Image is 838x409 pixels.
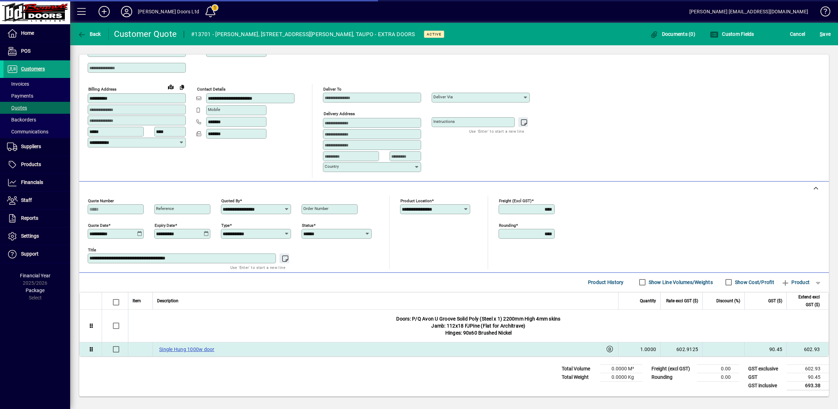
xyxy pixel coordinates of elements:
[697,373,739,381] td: 0.00
[4,102,70,114] a: Quotes
[21,251,39,257] span: Support
[21,233,39,239] span: Settings
[433,119,455,124] mat-label: Instructions
[665,346,698,353] div: 602.9125
[745,364,787,373] td: GST exclusive
[325,164,339,169] mat-label: Country
[745,381,787,390] td: GST inclusive
[648,364,697,373] td: Freight (excl GST)
[558,373,600,381] td: Total Weight
[133,297,141,305] span: Item
[648,28,697,40] button: Documents (0)
[21,161,41,167] span: Products
[77,31,101,37] span: Back
[716,297,740,305] span: Discount (%)
[427,32,441,37] span: Active
[697,364,739,373] td: 0.00
[818,28,832,40] button: Save
[787,373,829,381] td: 90.45
[303,206,329,211] mat-label: Order number
[499,198,532,203] mat-label: Freight (excl GST)
[820,28,831,40] span: ave
[4,174,70,191] a: Financials
[640,297,656,305] span: Quantity
[21,48,31,54] span: POS
[20,273,50,278] span: Financial Year
[176,81,188,93] button: Copy to Delivery address
[778,276,813,289] button: Product
[4,210,70,227] a: Reports
[88,198,114,203] mat-label: Quote number
[70,28,109,40] app-page-header-button: Back
[768,297,782,305] span: GST ($)
[93,5,115,18] button: Add
[4,90,70,102] a: Payments
[647,279,713,286] label: Show Line Volumes/Weights
[191,29,415,40] div: #13701 - [PERSON_NAME], [STREET_ADDRESS][PERSON_NAME], TAUPO - EXTRA DOORS
[499,223,516,227] mat-label: Rounding
[787,364,829,373] td: 602.93
[650,31,695,37] span: Documents (0)
[4,42,70,60] a: POS
[558,364,600,373] td: Total Volume
[156,206,174,211] mat-label: Reference
[157,297,178,305] span: Description
[666,297,698,305] span: Rate excl GST ($)
[88,223,108,227] mat-label: Quote date
[7,129,48,134] span: Communications
[114,28,177,40] div: Customer Quote
[4,138,70,156] a: Suppliers
[708,28,756,40] button: Custom Fields
[4,192,70,209] a: Staff
[115,5,138,18] button: Profile
[791,293,820,309] span: Extend excl GST ($)
[221,223,230,227] mat-label: Type
[323,87,342,92] mat-label: Deliver To
[4,245,70,263] a: Support
[26,288,45,293] span: Package
[88,247,96,252] mat-label: Title
[4,126,70,138] a: Communications
[208,107,220,112] mat-label: Mobile
[7,105,27,111] span: Quotes
[648,373,697,381] td: Rounding
[640,346,656,353] span: 1.0000
[469,127,524,135] mat-hint: Use 'Enter' to start a new line
[588,277,624,288] span: Product History
[128,310,829,342] div: Doors: P/Q Avon U Groove Solid Poly (Steel x 1) 2200mm High 4mm skins Jamb: 112x18 FJPine (Flat f...
[781,277,810,288] span: Product
[433,94,453,99] mat-label: Deliver via
[585,276,627,289] button: Product History
[21,66,45,72] span: Customers
[7,117,36,123] span: Backorders
[21,197,32,203] span: Staff
[788,28,807,40] button: Cancel
[138,6,199,17] div: [PERSON_NAME] Doors Ltd
[786,342,829,356] td: 602.93
[815,1,829,24] a: Knowledge Base
[76,28,103,40] button: Back
[4,114,70,126] a: Backorders
[221,198,240,203] mat-label: Quoted by
[302,223,313,227] mat-label: Status
[155,223,175,227] mat-label: Expiry date
[790,28,805,40] span: Cancel
[4,78,70,90] a: Invoices
[745,373,787,381] td: GST
[600,373,642,381] td: 0.0000 Kg
[787,381,829,390] td: 693.38
[21,144,41,149] span: Suppliers
[21,30,34,36] span: Home
[820,31,823,37] span: S
[7,93,33,99] span: Payments
[4,25,70,42] a: Home
[600,364,642,373] td: 0.0000 M³
[744,342,786,356] td: 90.45
[710,31,754,37] span: Custom Fields
[21,215,38,221] span: Reports
[7,81,29,87] span: Invoices
[400,198,432,203] mat-label: Product location
[21,179,43,185] span: Financials
[165,81,176,92] a: View on map
[4,156,70,173] a: Products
